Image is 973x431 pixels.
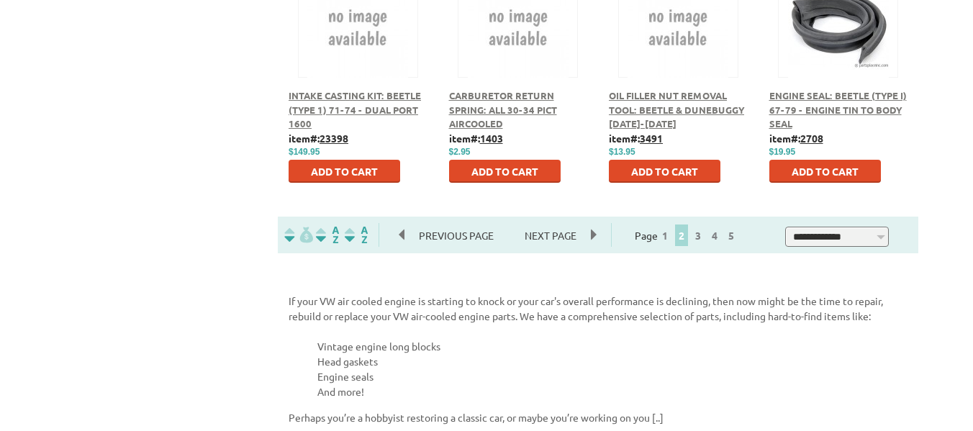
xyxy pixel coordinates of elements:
a: Engine Seal: Beetle (Type I) 67-79 - Engine Tin to Body Seal [769,89,907,130]
p: Perhaps you’re a hobbyist restoring a classic car, or maybe you’re working on you [..] [289,410,908,425]
li: Head gaskets [317,354,908,369]
span: $149.95 [289,147,320,157]
u: 23398 [320,132,348,145]
img: Sort by Headline [313,227,342,243]
b: item#: [769,132,823,145]
b: item#: [289,132,348,145]
span: 2 [675,224,688,246]
a: Intake Casting Kit: Beetle (Type 1) 71-74 - Dual Port 1600 [289,89,421,130]
span: $19.95 [769,147,796,157]
p: If your VW air cooled engine is starting to knock or your car's overall performance is declining,... [289,294,908,324]
li: And more! [317,384,908,399]
span: Add to Cart [631,165,698,178]
li: Vintage engine long blocks [317,339,908,354]
button: Add to Cart [769,160,881,183]
div: Page [611,223,762,247]
b: item#: [609,132,663,145]
a: Carburetor Return Spring: All 30-34 Pict Aircooled [449,89,557,130]
img: filterpricelow.svg [284,227,313,243]
a: Oil Filler Nut Removal Tool: Beetle & Dunebuggy [DATE]-[DATE] [609,89,744,130]
b: item#: [449,132,503,145]
span: $2.95 [449,147,471,157]
span: Previous Page [404,224,508,246]
a: Next Page [510,229,591,242]
span: Add to Cart [471,165,538,178]
li: Engine seals [317,369,908,384]
span: Add to Cart [792,165,859,178]
a: Previous Page [399,229,510,242]
u: 2708 [800,132,823,145]
span: Next Page [510,224,591,246]
button: Add to Cart [289,160,400,183]
a: 4 [708,229,721,242]
img: Sort by Sales Rank [342,227,371,243]
u: 3491 [640,132,663,145]
a: 1 [659,229,671,242]
span: $13.95 [609,147,635,157]
a: 3 [692,229,705,242]
u: 1403 [480,132,503,145]
span: Add to Cart [311,165,378,178]
a: 5 [725,229,738,242]
button: Add to Cart [449,160,561,183]
button: Add to Cart [609,160,720,183]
